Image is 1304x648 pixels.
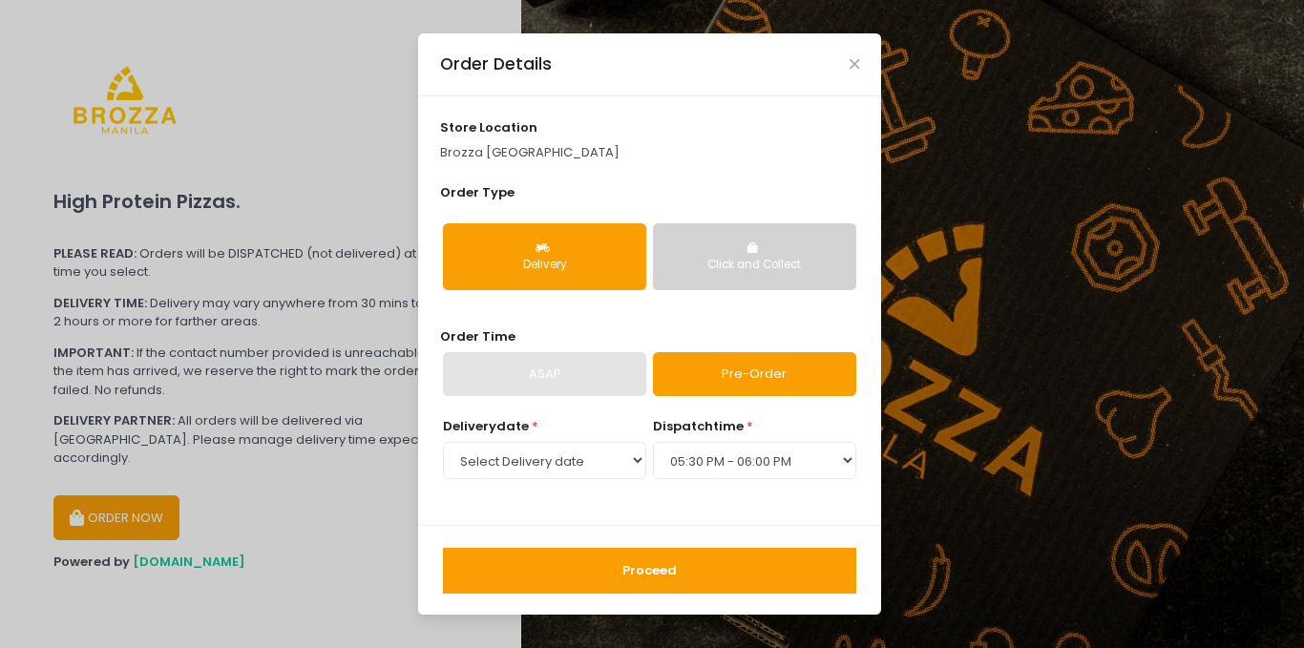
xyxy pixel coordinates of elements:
[443,548,856,594] button: Proceed
[440,143,860,162] p: Brozza [GEOGRAPHIC_DATA]
[850,59,859,69] button: Close
[653,352,856,396] a: Pre-Order
[666,257,843,274] div: Click and Collect
[456,257,633,274] div: Delivery
[443,223,646,290] button: Delivery
[653,223,856,290] button: Click and Collect
[440,327,515,345] span: Order Time
[440,118,537,136] span: store location
[440,183,515,201] span: Order Type
[440,52,552,76] div: Order Details
[653,417,744,435] span: dispatch time
[443,417,529,435] span: Delivery date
